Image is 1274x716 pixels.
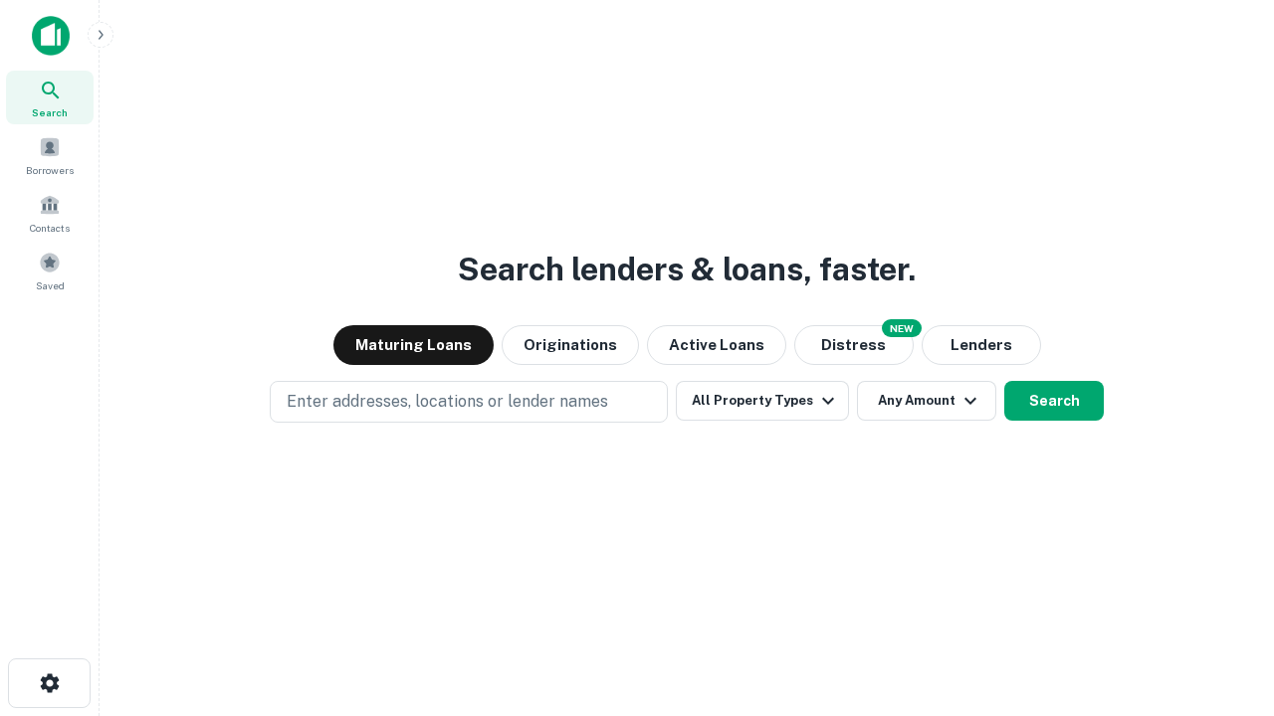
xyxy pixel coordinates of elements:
[882,319,922,337] div: NEW
[6,128,94,182] a: Borrowers
[32,104,68,120] span: Search
[6,244,94,297] a: Saved
[794,325,914,365] button: Search distressed loans with lien and other non-mortgage details.
[1174,557,1274,652] iframe: Chat Widget
[6,186,94,240] a: Contacts
[270,381,668,423] button: Enter addresses, locations or lender names
[333,325,494,365] button: Maturing Loans
[32,16,70,56] img: capitalize-icon.png
[26,162,74,178] span: Borrowers
[287,390,608,414] p: Enter addresses, locations or lender names
[922,325,1041,365] button: Lenders
[647,325,786,365] button: Active Loans
[676,381,849,421] button: All Property Types
[458,246,916,293] h3: Search lenders & loans, faster.
[30,220,70,236] span: Contacts
[36,277,65,293] span: Saved
[857,381,996,421] button: Any Amount
[6,71,94,124] a: Search
[1004,381,1104,421] button: Search
[502,325,639,365] button: Originations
